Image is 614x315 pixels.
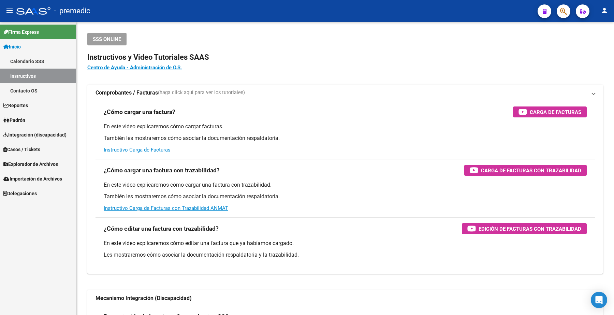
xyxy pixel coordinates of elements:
[87,290,603,306] mat-expansion-panel-header: Mecanismo Integración (Discapacidad)
[96,89,158,97] strong: Comprobantes / Facturas
[3,131,67,139] span: Integración (discapacidad)
[104,240,587,247] p: En este video explicaremos cómo editar una factura que ya habíamos cargado.
[591,292,607,308] div: Open Intercom Messenger
[479,225,581,233] span: Edición de Facturas con Trazabilidad
[87,51,603,64] h2: Instructivos y Video Tutoriales SAAS
[3,175,62,183] span: Importación de Archivos
[3,43,21,51] span: Inicio
[104,224,219,233] h3: ¿Cómo editar una factura con trazabilidad?
[87,65,182,71] a: Centro de Ayuda - Administración de O.S.
[3,116,25,124] span: Padrón
[104,134,587,142] p: También les mostraremos cómo asociar la documentación respaldatoria.
[104,193,587,200] p: También les mostraremos cómo asociar la documentación respaldatoria.
[87,33,127,45] button: SSS ONLINE
[158,89,245,97] span: (haga click aquí para ver los tutoriales)
[481,166,581,175] span: Carga de Facturas con Trazabilidad
[3,102,28,109] span: Reportes
[104,251,587,259] p: Les mostraremos cómo asociar la documentación respaldatoria y la trazabilidad.
[600,6,609,15] mat-icon: person
[104,205,228,211] a: Instructivo Carga de Facturas con Trazabilidad ANMAT
[87,101,603,274] div: Comprobantes / Facturas(haga click aquí para ver los tutoriales)
[513,106,587,117] button: Carga de Facturas
[3,160,58,168] span: Explorador de Archivos
[87,85,603,101] mat-expansion-panel-header: Comprobantes / Facturas(haga click aquí para ver los tutoriales)
[5,6,14,15] mat-icon: menu
[93,36,121,42] span: SSS ONLINE
[104,147,171,153] a: Instructivo Carga de Facturas
[3,28,39,36] span: Firma Express
[104,181,587,189] p: En este video explicaremos cómo cargar una factura con trazabilidad.
[54,3,90,18] span: - premedic
[104,107,175,117] h3: ¿Cómo cargar una factura?
[96,295,192,302] strong: Mecanismo Integración (Discapacidad)
[3,190,37,197] span: Delegaciones
[462,223,587,234] button: Edición de Facturas con Trazabilidad
[104,166,220,175] h3: ¿Cómo cargar una factura con trazabilidad?
[464,165,587,176] button: Carga de Facturas con Trazabilidad
[530,108,581,116] span: Carga de Facturas
[104,123,587,130] p: En este video explicaremos cómo cargar facturas.
[3,146,40,153] span: Casos / Tickets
